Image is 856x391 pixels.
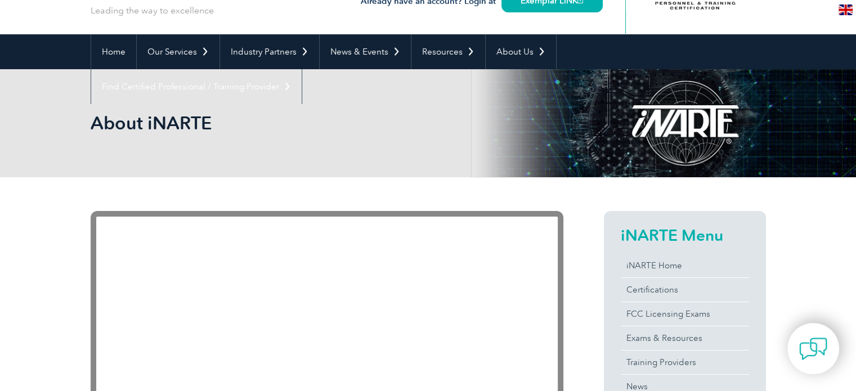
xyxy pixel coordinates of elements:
a: News & Events [320,34,411,69]
a: Resources [411,34,485,69]
a: Home [91,34,136,69]
h2: About iNARTE [91,114,563,132]
a: Training Providers [621,350,749,374]
a: Certifications [621,278,749,302]
a: iNARTE Home [621,254,749,277]
a: FCC Licensing Exams [621,302,749,326]
img: en [839,5,853,15]
img: contact-chat.png [799,335,827,363]
a: Find Certified Professional / Training Provider [91,69,302,104]
a: About Us [486,34,556,69]
a: Our Services [137,34,219,69]
a: Industry Partners [220,34,319,69]
h2: iNARTE Menu [621,226,749,244]
p: Leading the way to excellence [91,5,214,17]
a: Exams & Resources [621,326,749,350]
